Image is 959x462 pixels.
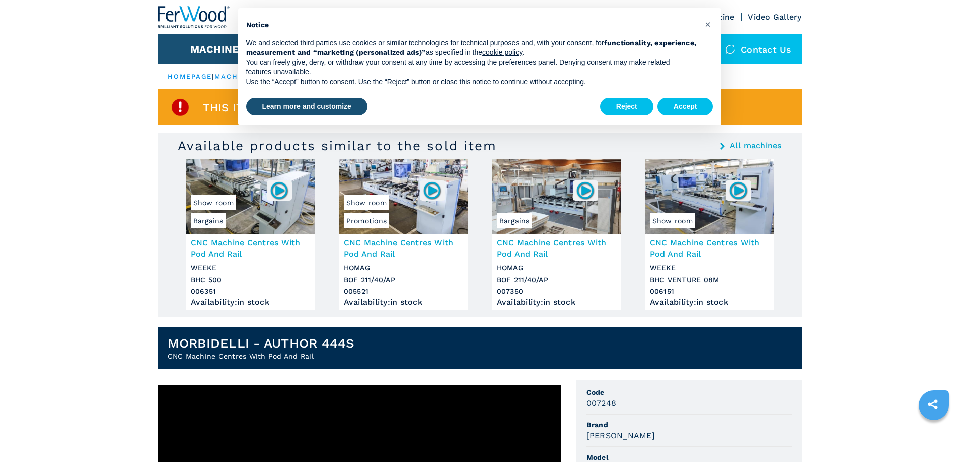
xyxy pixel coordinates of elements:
[344,262,463,297] h3: HOMAG BOF 211/40/AP 005521
[920,392,945,417] a: sharethis
[422,180,442,200] img: 005521
[916,417,951,454] iframe: Chat
[203,102,362,113] span: This item is already sold
[191,213,226,228] span: Bargains
[650,262,769,297] h3: WEEKE BHC VENTURE 08M 006151
[246,39,697,57] strong: functionality, experience, measurement and “marketing (personalized ads)”
[246,98,367,116] button: Learn more and customize
[600,98,653,116] button: Reject
[497,213,532,228] span: Bargains
[344,300,463,305] div: Availability : in stock
[212,73,214,80] span: |
[586,430,655,441] h3: [PERSON_NAME]
[214,73,258,80] a: machines
[586,420,792,430] span: Brand
[575,180,595,200] img: 007350
[191,300,310,305] div: Availability : in stock
[645,159,774,234] img: CNC Machine Centres With Pod And Rail WEEKE BHC VENTURE 08M
[492,159,621,234] img: CNC Machine Centres With Pod And Rail HOMAG BOF 211/40/AP
[339,159,468,234] img: CNC Machine Centres With Pod And Rail HOMAG BOF 211/40/AP
[482,48,522,56] a: cookie policy
[339,159,468,310] a: CNC Machine Centres With Pod And Rail HOMAG BOF 211/40/APPromotionsShow room005521CNC Machine Cen...
[586,387,792,397] span: Code
[168,351,355,361] h2: CNC Machine Centres With Pod And Rail
[178,138,497,154] h3: Available products similar to the sold item
[186,159,315,234] img: CNC Machine Centres With Pod And Rail WEEKE BHC 500
[344,213,390,228] span: Promotions
[705,18,711,30] span: ×
[497,300,616,305] div: Availability : in stock
[497,237,616,260] h3: CNC Machine Centres With Pod And Rail
[168,335,355,351] h1: MORBIDELLI - AUTHOR 444S
[700,16,716,32] button: Close this notice
[191,195,236,210] span: Show room
[730,142,782,150] a: All machines
[246,38,697,58] p: We and selected third parties use cookies or similar technologies for technical purposes and, wit...
[650,237,769,260] h3: CNC Machine Centres With Pod And Rail
[748,12,801,22] a: Video Gallery
[186,159,315,310] a: CNC Machine Centres With Pod And Rail WEEKE BHC 500BargainsShow room006351CNC Machine Centres Wit...
[246,77,697,87] p: Use the “Accept” button to consent. Use the “Reject” button or close this notice to continue with...
[728,180,748,200] img: 006151
[715,34,802,64] div: Contact us
[650,300,769,305] div: Availability : in stock
[190,43,246,55] button: Machines
[158,6,230,28] img: Ferwood
[344,237,463,260] h3: CNC Machine Centres With Pod And Rail
[246,20,697,30] h2: Notice
[168,73,212,80] a: HOMEPAGE
[191,237,310,260] h3: CNC Machine Centres With Pod And Rail
[657,98,713,116] button: Accept
[497,262,616,297] h3: HOMAG BOF 211/40/AP 007350
[645,159,774,310] a: CNC Machine Centres With Pod And Rail WEEKE BHC VENTURE 08MShow room006151CNC Machine Centres Wit...
[269,180,289,200] img: 006351
[246,58,697,77] p: You can freely give, deny, or withdraw your consent at any time by accessing the preferences pane...
[725,44,735,54] img: Contact us
[586,397,617,409] h3: 007248
[191,262,310,297] h3: WEEKE BHC 500 006351
[170,97,190,117] img: SoldProduct
[492,159,621,310] a: CNC Machine Centres With Pod And Rail HOMAG BOF 211/40/APBargains007350CNC Machine Centres With P...
[650,213,695,228] span: Show room
[344,195,389,210] span: Show room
